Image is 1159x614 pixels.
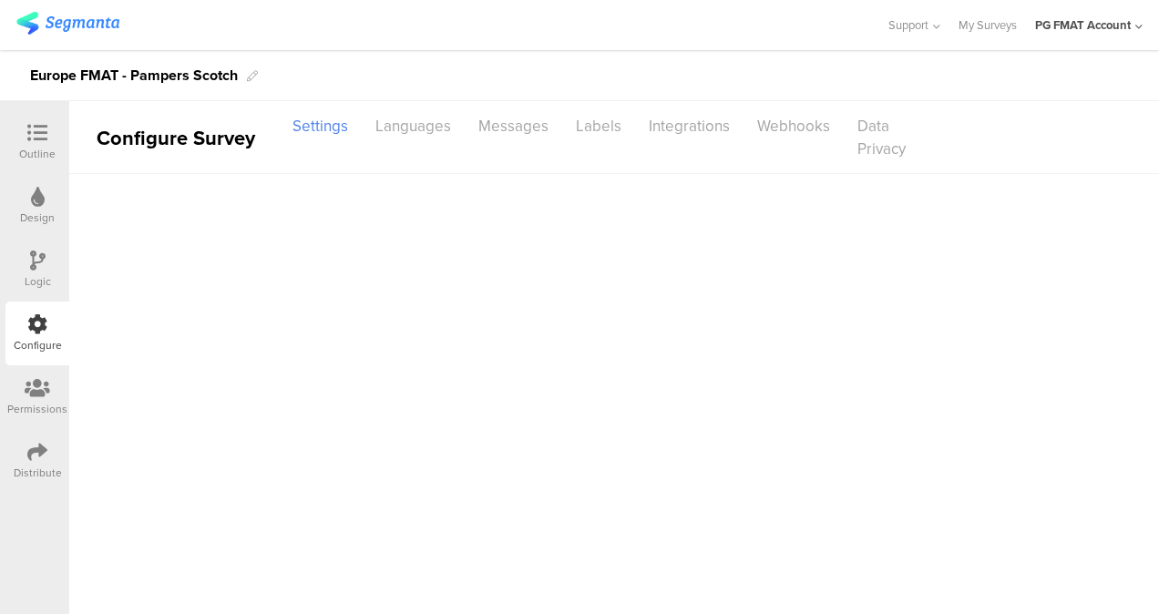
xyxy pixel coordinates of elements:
[7,401,67,417] div: Permissions
[20,210,55,226] div: Design
[19,146,56,162] div: Outline
[30,61,238,90] div: Europe FMAT - Pampers Scotch
[16,12,119,35] img: segmanta logo
[844,110,949,165] div: Data Privacy
[562,110,635,142] div: Labels
[14,465,62,481] div: Distribute
[25,273,51,290] div: Logic
[69,123,279,153] div: Configure Survey
[14,337,62,353] div: Configure
[279,110,362,142] div: Settings
[465,110,562,142] div: Messages
[744,110,844,142] div: Webhooks
[888,16,928,34] span: Support
[635,110,744,142] div: Integrations
[362,110,465,142] div: Languages
[1035,16,1131,34] div: PG FMAT Account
